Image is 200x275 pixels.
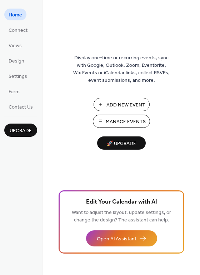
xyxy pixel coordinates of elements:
[4,101,37,112] a: Contact Us
[93,115,150,128] button: Manage Events
[9,42,22,50] span: Views
[4,24,32,36] a: Connect
[4,85,24,97] a: Form
[9,104,33,111] span: Contact Us
[97,136,146,150] button: 🚀 Upgrade
[4,55,29,66] a: Design
[97,235,136,243] span: Open AI Assistant
[9,27,27,34] span: Connect
[106,118,146,126] span: Manage Events
[106,101,145,109] span: Add New Event
[4,9,26,20] a: Home
[101,139,141,149] span: 🚀 Upgrade
[73,54,170,84] span: Display one-time or recurring events, sync with Google, Outlook, Zoom, Eventbrite, Wix Events or ...
[10,127,32,135] span: Upgrade
[4,70,31,82] a: Settings
[4,39,26,51] a: Views
[9,88,20,96] span: Form
[86,230,157,246] button: Open AI Assistant
[9,57,24,65] span: Design
[9,73,27,80] span: Settings
[86,197,157,207] span: Edit Your Calendar with AI
[94,98,150,111] button: Add New Event
[4,124,37,137] button: Upgrade
[9,11,22,19] span: Home
[72,208,171,225] span: Want to adjust the layout, update settings, or change the design? The assistant can help.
